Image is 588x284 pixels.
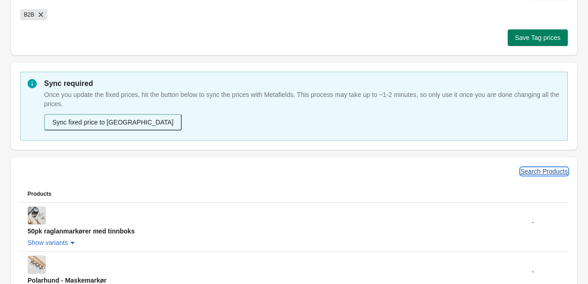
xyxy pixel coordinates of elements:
[24,234,81,251] button: Show variants
[521,168,568,175] span: Search Products
[44,91,559,108] span: Once you update the fixed prices, hit the button below to sync the prices with Metafields. This p...
[44,78,560,89] p: Sync required
[36,10,45,19] button: Remove B2B
[28,227,134,235] span: 50pk raglanmarkører med tinnboks
[28,191,51,197] span: Products
[532,218,560,227] div: -
[28,256,45,273] img: Polarhund - Maskemarkør
[28,277,106,284] span: Polarhund - Maskemarkør
[532,267,560,276] div: -
[28,207,45,224] img: 50pk raglanmarkører med tinnboks
[24,9,34,20] span: B2B
[515,34,560,41] span: Save Tag prices
[28,239,68,246] span: Show variants
[517,163,572,180] button: Search Products
[44,114,182,131] button: Sync fixed price to [GEOGRAPHIC_DATA]
[508,29,568,46] button: Save Tag prices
